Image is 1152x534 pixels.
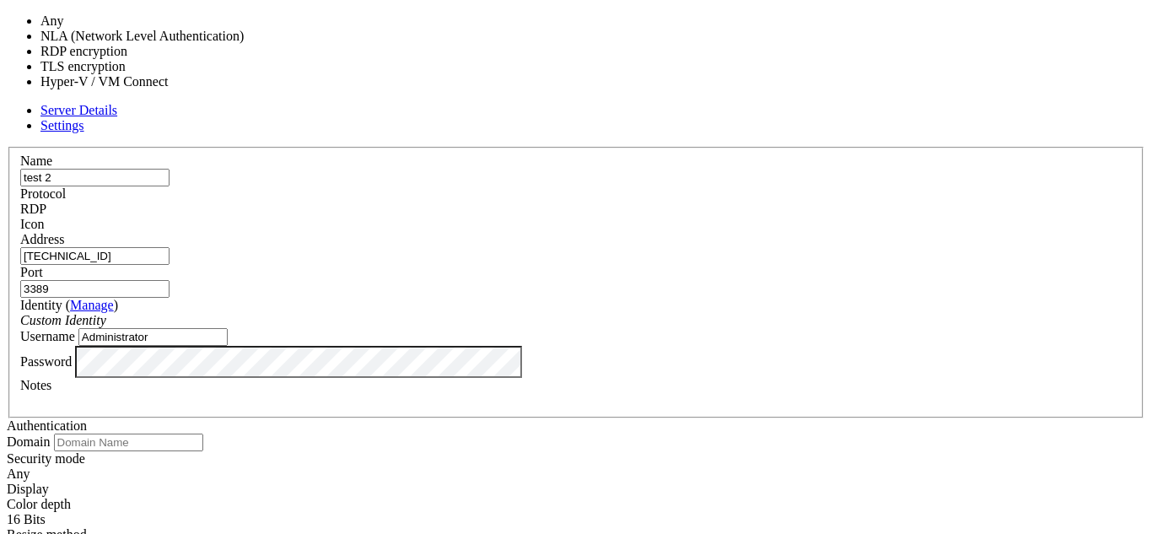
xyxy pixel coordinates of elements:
div: 16 Bits [7,512,1145,527]
input: Server Name [20,169,170,186]
li: Any [40,13,258,29]
div: Custom Identity [20,313,1132,328]
label: Identity [20,298,118,312]
label: Protocol [20,186,66,201]
label: Port [20,265,43,279]
input: Login Username [78,328,228,346]
label: The color depth to request, in bits-per-pixel. [7,497,71,511]
input: Port Number [20,280,170,298]
label: Domain [7,434,51,449]
li: Hyper-V / VM Connect [40,74,258,89]
span: ( ) [66,298,118,312]
a: Server Details [40,103,117,117]
label: Name [20,154,52,168]
span: Any [7,467,30,481]
li: NLA (Network Level Authentication) [40,29,258,44]
i: Custom Identity [20,313,106,327]
label: Authentication [7,418,87,433]
label: Display [7,482,49,496]
div: Any [7,467,1145,482]
input: Domain Name [54,434,203,451]
label: Address [20,232,64,246]
label: Username [20,329,75,343]
label: Password [20,353,72,368]
div: RDP [20,202,1132,217]
a: Manage [70,298,114,312]
span: 16 Bits [7,512,46,526]
label: Security mode [7,451,85,466]
label: Notes [20,378,51,392]
label: Icon [20,217,44,231]
a: Settings [40,118,84,132]
span: RDP [20,202,46,216]
li: RDP encryption [40,44,258,59]
li: TLS encryption [40,59,258,74]
input: Host Name or IP [20,247,170,265]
